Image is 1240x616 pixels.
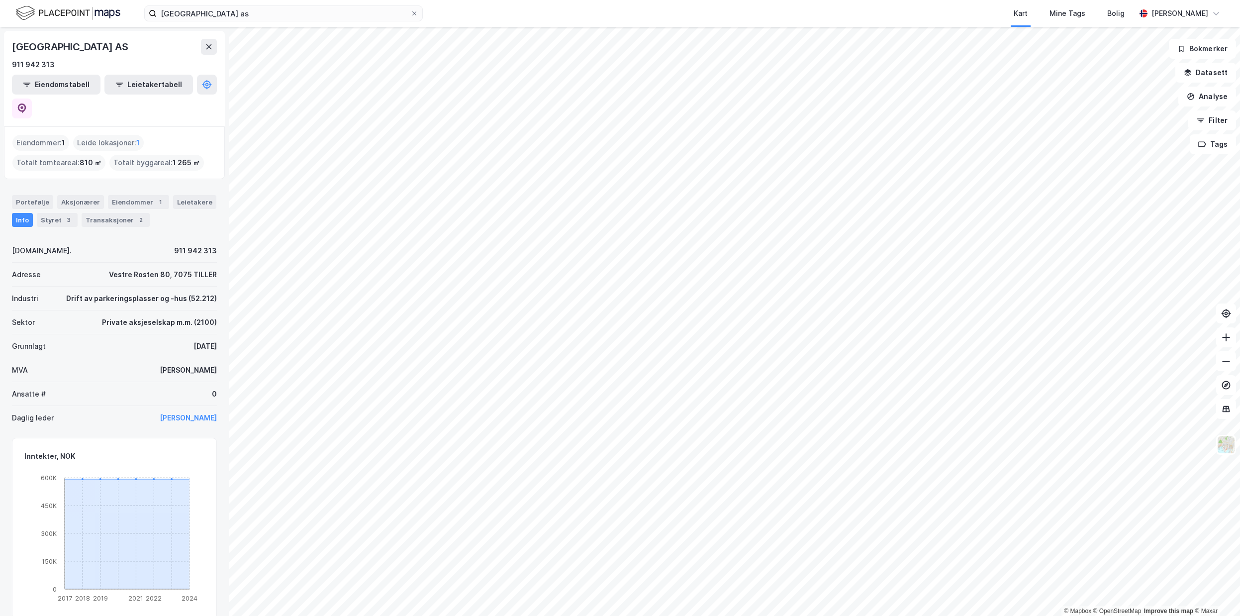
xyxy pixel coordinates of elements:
[1190,568,1240,616] div: Kontrollprogram for chat
[12,269,41,281] div: Adresse
[136,215,146,225] div: 2
[12,213,33,227] div: Info
[193,340,217,352] div: [DATE]
[12,412,54,424] div: Daglig leder
[12,293,38,305] div: Industri
[12,195,53,209] div: Portefølje
[12,388,46,400] div: Ansatte #
[1064,608,1091,615] a: Mapbox
[173,195,216,209] div: Leietakere
[12,316,35,328] div: Sektor
[24,450,75,462] div: Inntekter, NOK
[1190,134,1236,154] button: Tags
[109,269,217,281] div: Vestre Rosten 80, 7075 TILLER
[1144,608,1193,615] a: Improve this map
[12,155,105,171] div: Totalt tomteareal :
[75,594,90,602] tspan: 2018
[57,195,104,209] div: Aksjonærer
[212,388,217,400] div: 0
[66,293,217,305] div: Drift av parkeringsplasser og -hus (52.212)
[146,594,162,602] tspan: 2022
[12,75,100,95] button: Eiendomstabell
[41,529,57,537] tspan: 300K
[160,364,217,376] div: [PERSON_NAME]
[42,557,57,565] tspan: 150K
[136,137,140,149] span: 1
[1151,7,1208,19] div: [PERSON_NAME]
[64,215,74,225] div: 3
[157,6,410,21] input: Søk på adresse, matrikkel, gårdeiere, leietakere eller personer
[109,155,204,171] div: Totalt byggareal :
[62,137,65,149] span: 1
[93,594,108,602] tspan: 2019
[1169,39,1236,59] button: Bokmerker
[53,585,57,593] tspan: 0
[80,157,101,169] span: 810 ㎡
[182,594,197,602] tspan: 2024
[12,364,28,376] div: MVA
[82,213,150,227] div: Transaksjoner
[12,39,130,55] div: [GEOGRAPHIC_DATA] AS
[12,59,55,71] div: 911 942 313
[1188,110,1236,130] button: Filter
[1049,7,1085,19] div: Mine Tags
[58,594,72,602] tspan: 2017
[1107,7,1125,19] div: Bolig
[12,245,72,257] div: [DOMAIN_NAME].
[1217,435,1236,454] img: Z
[108,195,169,209] div: Eiendommer
[41,501,57,509] tspan: 450K
[155,197,165,207] div: 1
[128,594,143,602] tspan: 2021
[102,316,217,328] div: Private aksjeselskap m.m. (2100)
[1178,87,1236,106] button: Analyse
[37,213,78,227] div: Styret
[73,135,144,151] div: Leide lokasjoner :
[16,4,120,22] img: logo.f888ab2527a4732fd821a326f86c7f29.svg
[1175,63,1236,83] button: Datasett
[41,473,57,481] tspan: 600K
[12,135,69,151] div: Eiendommer :
[12,340,46,352] div: Grunnlagt
[104,75,193,95] button: Leietakertabell
[1093,608,1142,615] a: OpenStreetMap
[174,245,217,257] div: 911 942 313
[173,157,200,169] span: 1 265 ㎡
[1014,7,1028,19] div: Kart
[1190,568,1240,616] iframe: Chat Widget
